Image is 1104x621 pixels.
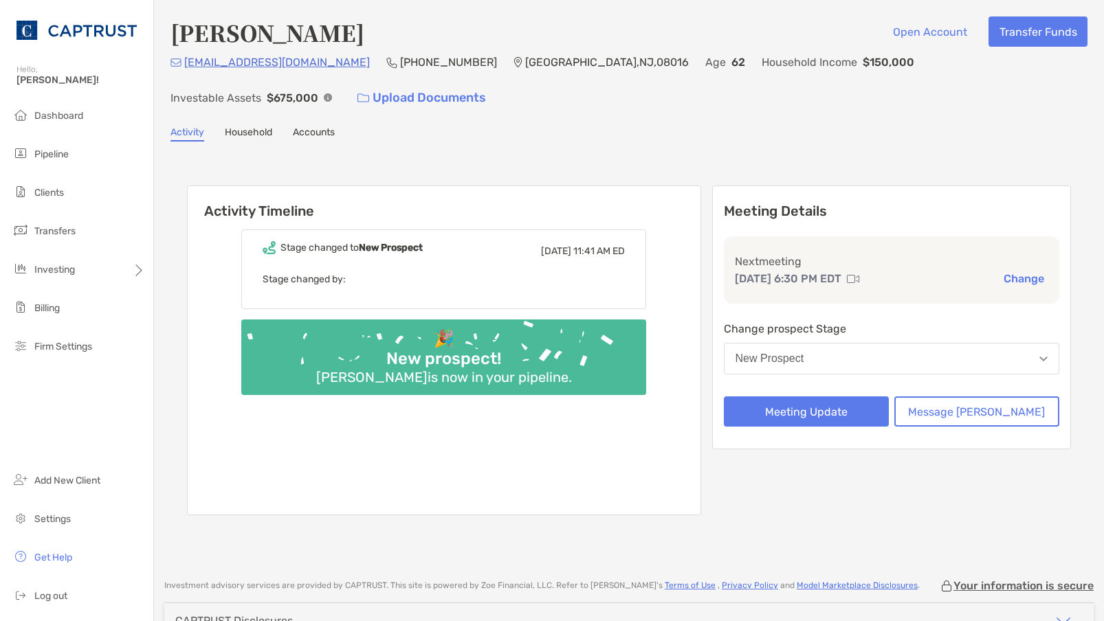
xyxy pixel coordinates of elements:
button: Transfer Funds [989,16,1088,47]
button: Open Account [882,16,978,47]
a: Activity [170,126,204,142]
img: Open dropdown arrow [1039,357,1048,361]
img: Info Icon [324,93,332,102]
button: New Prospect [724,343,1060,374]
img: Confetti [241,319,646,383]
img: logout icon [12,587,29,603]
p: Change prospect Stage [724,320,1060,337]
span: [PERSON_NAME]! [16,74,145,86]
a: Terms of Use [665,580,716,590]
b: New Prospect [359,242,423,253]
img: get-help icon [12,548,29,565]
span: Transfers [34,225,76,237]
div: [PERSON_NAME] is now in your pipeline. [311,369,577,385]
img: communication type [847,273,859,284]
span: Get Help [34,552,72,563]
img: Location Icon [514,57,522,68]
div: 🎉 [428,329,460,349]
p: Your information is secure [953,579,1094,592]
span: 11:41 AM ED [573,245,625,257]
img: settings icon [12,510,29,526]
p: Stage changed by: [263,271,625,288]
span: Investing [34,264,75,275]
p: [GEOGRAPHIC_DATA] , NJ , 08016 [525,54,689,71]
button: Meeting Update [724,396,889,427]
img: button icon [357,93,369,103]
img: investing icon [12,260,29,277]
img: pipeline icon [12,145,29,161]
a: Accounts [293,126,335,142]
p: [EMAIL_ADDRESS][DOMAIN_NAME] [184,54,370,71]
span: Dashboard [34,110,83,122]
a: Upload Documents [349,83,495,113]
img: add_new_client icon [12,471,29,488]
h4: [PERSON_NAME] [170,16,364,48]
p: Next meeting [735,253,1049,270]
button: Message [PERSON_NAME] [894,396,1059,427]
span: Settings [34,513,71,525]
span: Pipeline [34,148,69,160]
img: billing icon [12,299,29,315]
p: Household Income [762,54,857,71]
p: 62 [731,54,745,71]
a: Household [225,126,272,142]
span: Add New Client [34,475,100,486]
img: transfers icon [12,222,29,238]
img: firm-settings icon [12,337,29,354]
p: Investable Assets [170,89,261,106]
img: dashboard icon [12,106,29,123]
span: [DATE] [541,245,571,257]
img: clients icon [12,183,29,200]
img: Event icon [263,241,276,254]
img: CAPTRUST Logo [16,5,137,55]
img: Phone Icon [386,57,397,68]
p: $150,000 [863,54,914,71]
div: New Prospect [736,352,804,365]
a: Privacy Policy [722,580,778,590]
span: Log out [34,590,67,602]
h6: Activity Timeline [188,186,700,219]
span: Clients [34,187,64,199]
p: Meeting Details [724,203,1060,220]
p: Investment advisory services are provided by CAPTRUST . This site is powered by Zoe Financial, LL... [164,580,920,591]
p: Age [705,54,726,71]
p: [PHONE_NUMBER] [400,54,497,71]
span: Firm Settings [34,341,92,352]
div: Stage changed to [280,242,423,253]
img: Email Icon [170,58,181,67]
p: $675,000 [267,89,318,106]
button: Change [1000,271,1048,286]
p: [DATE] 6:30 PM EDT [735,270,841,287]
a: Model Marketplace Disclosures [797,580,918,590]
div: New prospect! [381,349,507,369]
span: Billing [34,302,60,314]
